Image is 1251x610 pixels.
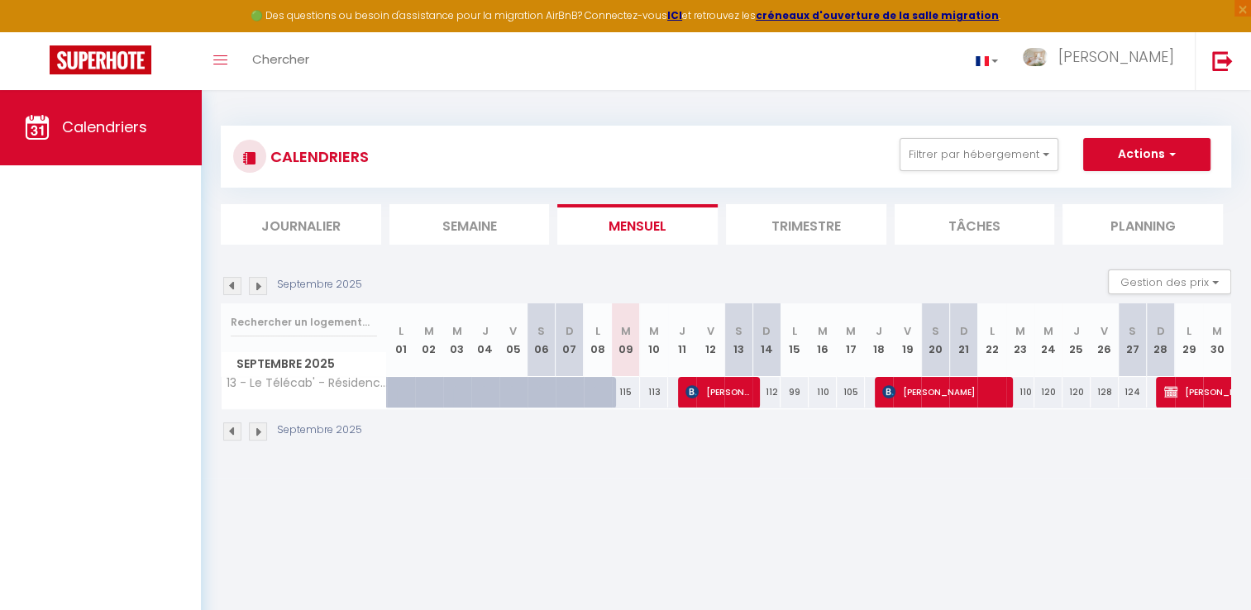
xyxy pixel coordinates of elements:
div: 120 [1062,377,1091,407]
th: 29 [1175,303,1203,377]
li: Planning [1062,204,1223,245]
abbr: M [1212,323,1222,339]
th: 20 [921,303,949,377]
span: Chercher [252,50,309,68]
abbr: M [424,323,434,339]
li: Mensuel [557,204,718,245]
div: 110 [1006,377,1034,407]
span: [PERSON_NAME] [685,376,751,407]
abbr: S [537,323,545,339]
span: Septembre 2025 [222,352,386,376]
abbr: M [452,323,462,339]
th: 30 [1203,303,1231,377]
th: 15 [781,303,809,377]
a: Chercher [240,32,322,90]
abbr: S [1129,323,1136,339]
div: 115 [612,377,640,407]
div: 99 [781,377,809,407]
li: Trimestre [726,204,886,245]
th: 01 [387,303,415,377]
input: Rechercher un logement... [231,307,377,337]
abbr: D [959,323,967,339]
abbr: L [595,323,600,339]
a: ... [PERSON_NAME] [1010,32,1195,90]
th: 10 [640,303,668,377]
img: ... [1023,48,1048,67]
div: 105 [837,377,865,407]
th: 11 [668,303,696,377]
th: 05 [499,303,528,377]
abbr: D [1157,323,1165,339]
th: 21 [949,303,977,377]
abbr: S [932,323,939,339]
th: 23 [1006,303,1034,377]
th: 24 [1034,303,1062,377]
th: 19 [893,303,921,377]
th: 07 [556,303,584,377]
abbr: J [876,323,882,339]
h3: CALENDRIERS [266,138,369,175]
abbr: S [735,323,742,339]
span: 13 - Le Télécab' - Résidence Le Continental [224,377,389,389]
li: Semaine [389,204,550,245]
th: 27 [1119,303,1147,377]
abbr: M [846,323,856,339]
abbr: L [399,323,403,339]
abbr: L [990,323,995,339]
th: 08 [584,303,612,377]
div: 124 [1119,377,1147,407]
div: 120 [1034,377,1062,407]
p: Septembre 2025 [277,277,362,293]
th: 28 [1147,303,1175,377]
span: [PERSON_NAME] [1058,46,1174,67]
abbr: M [1043,323,1053,339]
abbr: M [649,323,659,339]
div: 128 [1091,377,1119,407]
abbr: L [792,323,797,339]
abbr: L [1187,323,1191,339]
abbr: M [1015,323,1025,339]
button: Actions [1083,138,1210,171]
button: Gestion des prix [1108,269,1231,294]
button: Ouvrir le widget de chat LiveChat [13,7,63,56]
img: logout [1212,50,1233,71]
img: Super Booking [50,45,151,74]
th: 18 [865,303,893,377]
th: 04 [471,303,499,377]
th: 22 [977,303,1005,377]
p: Septembre 2025 [277,422,362,438]
abbr: V [1101,323,1108,339]
th: 16 [809,303,837,377]
li: Tâches [895,204,1055,245]
a: créneaux d'ouverture de la salle migration [756,8,999,22]
abbr: D [762,323,771,339]
abbr: V [509,323,517,339]
abbr: V [904,323,911,339]
th: 06 [528,303,556,377]
th: 17 [837,303,865,377]
abbr: J [679,323,685,339]
th: 09 [612,303,640,377]
abbr: M [621,323,631,339]
th: 26 [1091,303,1119,377]
th: 02 [415,303,443,377]
abbr: V [707,323,714,339]
span: Calendriers [62,117,147,137]
abbr: J [1073,323,1080,339]
li: Journalier [221,204,381,245]
abbr: D [566,323,574,339]
th: 13 [724,303,752,377]
div: 113 [640,377,668,407]
abbr: J [482,323,489,339]
th: 14 [752,303,781,377]
th: 12 [696,303,724,377]
a: ICI [667,8,682,22]
abbr: M [818,323,828,339]
th: 25 [1062,303,1091,377]
div: 110 [809,377,837,407]
div: 112 [752,377,781,407]
button: Filtrer par hébergement [900,138,1058,171]
th: 03 [443,303,471,377]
